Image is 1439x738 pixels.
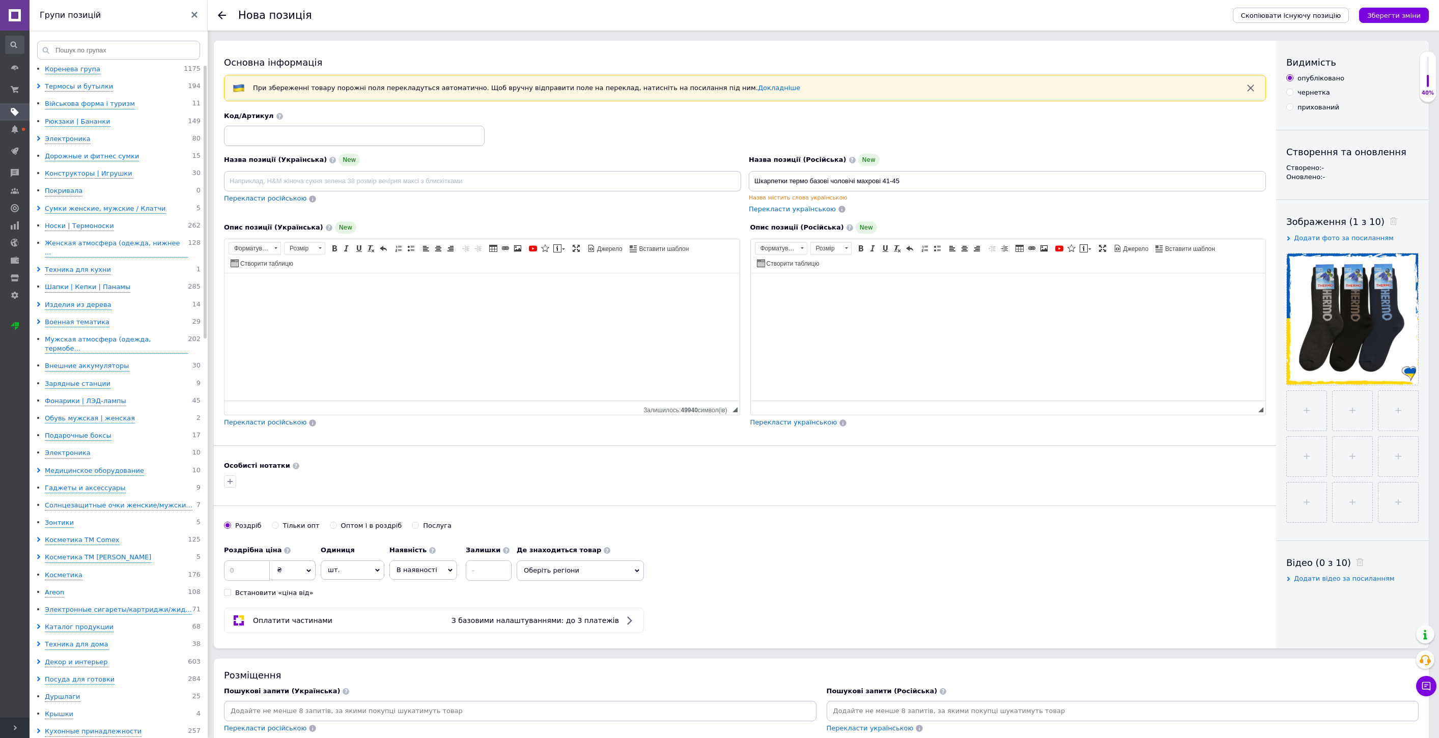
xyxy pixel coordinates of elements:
div: Солнцезащитные очки женские/мужски... [45,501,192,510]
div: Электроника [45,448,91,458]
span: Назва позиції (Українська) [224,156,327,163]
span: 25 [192,692,201,702]
span: 9 [196,484,201,493]
iframe: Редактор, 3CE19B1D-C37D-4049-9B95-4D892A5B20D7 [751,273,1266,401]
a: Вставити/видалити маркований список [405,243,416,254]
a: Докладніше [758,84,800,92]
a: Підкреслений (Ctrl+U) [353,243,364,254]
a: Форматування [755,242,807,254]
span: Форматування [229,243,271,254]
a: Вставити іконку [540,243,551,254]
span: 49940 [681,407,697,414]
input: Наприклад, H&M жіноча сукня зелена 38 розмір вечірня максі з блискітками [749,171,1266,191]
div: Шапки | Кепки | Панамы [45,282,130,292]
i: Зберегти зміни [1367,12,1421,19]
span: 125 [188,535,201,545]
input: Наприклад, H&M жіноча сукня зелена 38 розмір вечірня максі з блискітками [224,171,741,191]
img: :flag-ua: [233,82,245,94]
span: 30 [192,361,201,371]
span: 262 [188,221,201,231]
button: Чат з покупцем [1416,676,1436,696]
div: Посуда для готовки [45,675,115,685]
span: 128 [188,239,201,258]
div: Areon [45,588,64,598]
a: Розмір [810,242,852,254]
b: Роздрібна ціна [224,546,281,554]
a: Максимізувати [1097,243,1108,254]
div: Мужская атмосфера (одежда, термобе... [45,335,188,354]
span: Додати фото за посиланням [1294,234,1394,242]
div: Встановити «ціна від» [235,588,314,598]
a: Видалити форматування [892,243,903,254]
span: ₴ [277,566,282,574]
a: Вставити повідомлення [552,243,567,254]
span: 194 [188,82,201,92]
a: По правому краю [971,243,982,254]
div: Рюкзаки | Бананки [45,117,110,127]
div: Оптом і в роздріб [341,521,402,530]
b: Наявність [389,546,427,554]
a: Вставити/Редагувати посилання (Ctrl+L) [1026,243,1037,254]
div: Фонарики | ЛЭД-лампы [45,396,126,406]
a: Вставити/видалити маркований список [932,243,943,254]
a: Вставити/Редагувати посилання (Ctrl+L) [500,243,511,254]
span: 1175 [184,65,201,74]
span: 5 [196,553,201,562]
div: Послуга [423,521,452,530]
div: Зонтики [45,518,74,528]
div: Зарядные станции [45,379,110,389]
div: Носки | Термоноски [45,221,114,231]
span: 285 [188,282,201,292]
div: Военная тематика [45,318,109,327]
span: 5 [196,204,201,214]
div: Техника для кухни [45,265,111,275]
span: Вставити шаблон [1164,245,1215,253]
div: Декор и интерьер [45,658,108,667]
span: 15 [192,152,201,161]
div: Роздріб [235,521,262,530]
div: Видимість [1286,56,1419,69]
div: Створення та оновлення [1286,146,1419,158]
div: Медицинское оборудование [45,466,144,476]
div: прихований [1297,103,1339,112]
span: 108 [188,588,201,598]
a: Таблиця [1014,243,1025,254]
div: 40% Якість заповнення [1419,51,1436,102]
a: Курсив (Ctrl+I) [341,243,352,254]
span: 11 [192,99,201,109]
button: Зберегти зміни [1359,8,1429,23]
a: Збільшити відступ [999,243,1010,254]
a: Курсив (Ctrl+I) [867,243,879,254]
span: В наявності [397,566,437,574]
span: 80 [192,134,201,144]
a: Форматування [229,242,281,254]
a: Жирний (Ctrl+B) [329,243,340,254]
div: Обувь мужская | женская [45,414,135,423]
span: 45 [192,396,201,406]
div: 40% [1420,90,1436,97]
div: Військова форма і туризм [45,99,135,109]
a: Вставити шаблон [628,243,691,254]
a: Джерело [586,243,624,254]
span: New [335,221,356,234]
div: Гаджеты и аксессуары [45,484,126,493]
a: Вставити повідомлення [1078,243,1093,254]
div: Внешние аккумуляторы [45,361,129,371]
a: По лівому краю [947,243,958,254]
span: 1 [196,265,201,275]
span: Потягніть для зміни розмірів [1258,407,1263,412]
span: При збереженні товару порожні поля перекладуться автоматично. Щоб вручну відправити поле на перек... [253,84,800,92]
span: 71 [192,605,201,615]
a: По правому краю [445,243,456,254]
input: Пошук по групах [37,41,200,60]
span: 0 [196,186,201,196]
span: Розмір [811,243,841,254]
div: Каталог продукции [45,622,114,632]
div: Дуршлаги [45,692,80,702]
span: 284 [188,675,201,685]
div: Термосы и бутылки [45,82,113,92]
a: Вставити іконку [1066,243,1077,254]
a: Максимізувати [571,243,582,254]
span: Перекласти українською [749,205,836,213]
span: Код/Артикул [224,112,274,120]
